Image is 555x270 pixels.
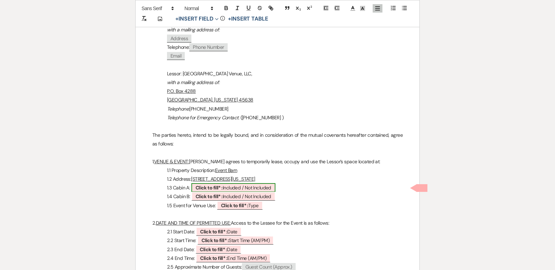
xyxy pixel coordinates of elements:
p: 1.3 Cabin A: [152,183,403,192]
span: Included / Not Included [191,192,275,201]
b: Click to fill* : [202,237,229,243]
span: + [228,16,231,22]
span: Included / Not Included [191,183,275,192]
p: [PHONE_NUMBER] [152,105,403,113]
em: Telephone: [167,106,189,112]
p: 2.4 End Time: [152,254,403,263]
u: DATE AND TIME OF PERMITTED USE: [156,220,231,226]
u: [STREET_ADDRESS][US_STATE] [191,176,255,182]
p: Lessor: [GEOGRAPHIC_DATA] Venue, LLC, [152,69,403,78]
button: +Insert Table [226,15,271,23]
p: 1. [PERSON_NAME] agrees to temporarily lease, occupy and use the Lessor’s space located at: [152,157,403,166]
u: P.O. Box 4288 [167,88,196,94]
em: with a mailing address of: [167,27,219,33]
span: Header Formats [181,4,215,13]
b: Click to fill* : [200,228,227,235]
span: + [175,16,178,22]
p: 2.1 Start Date: [152,227,403,236]
b: Click to fill* : [196,185,223,191]
b: Click to fill* : [200,255,227,261]
b: Click to fill* : [221,202,248,209]
span: Type [217,201,263,210]
p: 2. Access to the Lessee for the Event is as follows: [152,219,403,227]
span: Text Background Color [358,4,367,13]
em: with a mailing address of: [167,79,219,85]
b: Click to fill* : [196,193,223,200]
p: Telephone: [152,43,403,52]
span: Alignment [373,4,382,13]
u: VENUE & EVENT: [154,158,189,165]
button: Insert Field [173,15,221,23]
span: End Time (AM/PM) [196,254,271,262]
span: Date [196,245,241,254]
em: Telephone for Emergency Contact [167,114,238,121]
p: 2.2 Start Time: [152,236,403,245]
u: [GEOGRAPHIC_DATA], [US_STATE] 45638 [167,97,253,103]
span: Text Color [348,4,358,13]
span: Phone Number [189,43,227,51]
p: 2.3 End Date: [152,245,403,254]
span: Start Time (AM/PM) [197,236,274,245]
p: : ([PHONE_NUMBER] ) [152,113,403,122]
p: 1.5 Event for Venue Use: [152,201,403,210]
p: 1.1 Property Description: [152,166,403,175]
span: Date [196,227,242,236]
span: Email [167,52,185,60]
p: The parties hereto, intend to be legally bound, and in consideration of the mutual covenants here... [152,131,403,148]
span: Address [167,35,191,43]
b: Click to fill* : [200,246,227,253]
p: 1.4 Cabin B: [152,192,403,201]
p: 1.2 Address: [152,175,403,183]
u: Event Barn [215,167,237,173]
